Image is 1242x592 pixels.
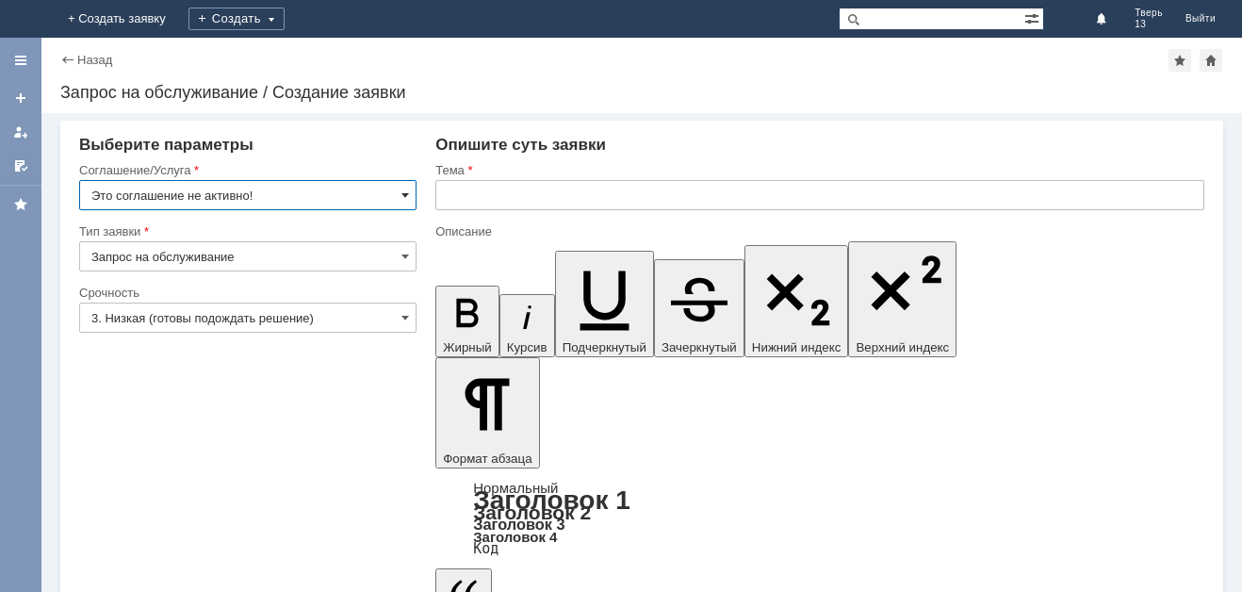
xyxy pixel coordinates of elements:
[79,287,413,299] div: Срочность
[60,83,1223,102] div: Запрос на обслуживание / Создание заявки
[435,164,1201,176] div: Тема
[473,516,564,533] a: Заголовок 3
[435,357,539,469] button: Формат абзаца
[744,245,849,357] button: Нижний индекс
[555,251,654,357] button: Подчеркнутый
[435,136,606,154] span: Опишите суть заявки
[654,259,744,357] button: Зачеркнутый
[473,480,558,496] a: Нормальный
[443,452,531,466] span: Формат абзаца
[1024,8,1043,26] span: Расширенный поиск
[1135,8,1163,19] span: Тверь
[473,502,591,523] a: Заголовок 2
[435,482,1204,555] div: Формат абзаца
[443,340,492,354] span: Жирный
[1168,49,1191,72] div: Добавить в избранное
[1135,19,1163,30] span: 13
[662,340,737,354] span: Зачеркнутый
[848,241,956,357] button: Верхний индекс
[188,8,285,30] div: Создать
[435,225,1201,238] div: Описание
[473,529,557,545] a: Заголовок 4
[499,294,555,357] button: Курсив
[1200,49,1222,72] div: Сделать домашней страницей
[752,340,842,354] span: Нижний индекс
[473,485,630,515] a: Заголовок 1
[507,340,547,354] span: Курсив
[435,286,499,357] button: Жирный
[79,164,413,176] div: Соглашение/Услуга
[6,83,36,113] a: Создать заявку
[473,540,498,557] a: Код
[6,117,36,147] a: Мои заявки
[79,136,253,154] span: Выберите параметры
[856,340,949,354] span: Верхний индекс
[6,151,36,181] a: Мои согласования
[563,340,646,354] span: Подчеркнутый
[77,53,112,67] a: Назад
[79,225,413,238] div: Тип заявки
